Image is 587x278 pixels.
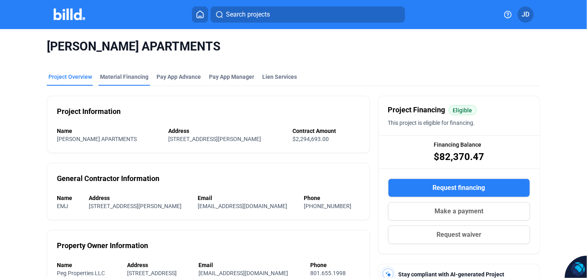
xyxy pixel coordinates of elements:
[388,104,445,116] span: Project Financing
[57,270,105,276] span: Peg Properties LLC
[449,105,477,115] mat-chip: Eligible
[310,261,360,269] div: Phone
[57,136,137,142] span: [PERSON_NAME] APARTMENTS
[198,203,288,209] span: [EMAIL_ADDRESS][DOMAIN_NAME]
[127,261,191,269] div: Address
[293,127,360,135] div: Contract Amount
[304,203,351,209] span: [PHONE_NUMBER]
[47,39,540,54] span: [PERSON_NAME] APARTMENTS
[199,270,288,276] span: [EMAIL_ADDRESS][DOMAIN_NAME]
[57,106,121,117] div: Project Information
[211,6,405,23] button: Search projects
[57,240,148,251] div: Property Owner Information
[435,206,483,216] span: Make a payment
[48,73,92,81] div: Project Overview
[198,194,296,202] div: Email
[157,73,201,81] div: Pay App Advance
[89,194,190,202] div: Address
[518,6,534,23] button: JD
[57,203,68,209] span: EMJ
[388,202,530,221] button: Make a payment
[57,127,160,135] div: Name
[434,150,484,163] span: $82,370.47
[293,136,329,142] span: $2,294,693.00
[388,120,475,126] span: This project is eligible for financing.
[209,73,254,81] span: Pay App Manager
[434,141,481,149] span: Financing Balance
[89,203,182,209] span: [STREET_ADDRESS][PERSON_NAME]
[199,261,303,269] div: Email
[262,73,297,81] div: Lien Services
[57,261,119,269] div: Name
[388,179,530,197] button: Request financing
[304,194,360,202] div: Phone
[437,230,481,240] span: Request waiver
[57,173,159,184] div: General Contractor Information
[168,127,284,135] div: Address
[433,183,485,193] span: Request financing
[57,194,81,202] div: Name
[310,270,346,276] span: 801.655.1998
[388,225,530,244] button: Request waiver
[226,10,270,19] span: Search projects
[127,270,177,276] span: [STREET_ADDRESS]
[100,73,148,81] div: Material Financing
[54,8,86,20] img: Billd Company Logo
[522,10,529,19] span: JD
[168,136,261,142] span: [STREET_ADDRESS][PERSON_NAME]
